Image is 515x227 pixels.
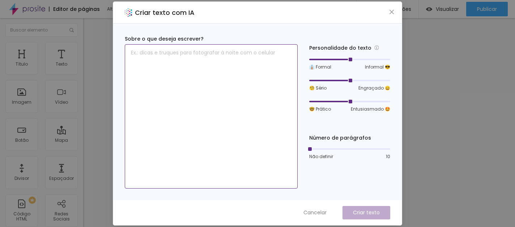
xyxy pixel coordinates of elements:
[309,153,333,160] span: Não definir
[309,64,331,70] span: 👔 Formal
[309,134,390,142] div: Número de parágrafos
[309,44,390,52] div: Personalidade do texto
[296,206,334,219] button: Cancelar
[358,85,390,91] span: Engraçado 😄
[386,153,390,160] span: 10
[309,106,331,112] span: 🤓 Prático
[388,8,396,16] button: Close
[365,64,390,70] span: Informal 😎
[351,106,390,112] span: Entusiasmado 🤩
[342,206,390,219] button: Criar texto
[303,209,327,216] span: Cancelar
[389,9,395,15] span: close
[125,35,298,43] div: Sobre o que deseja escrever?
[135,8,195,17] h2: Criar texto com IA
[309,85,327,91] span: 🧐 Sério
